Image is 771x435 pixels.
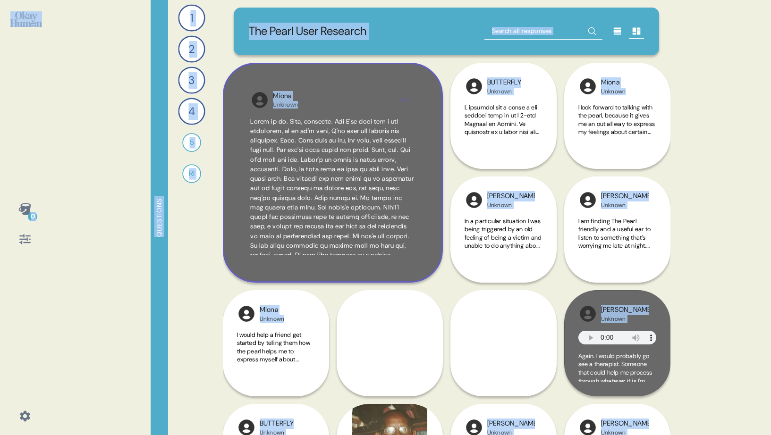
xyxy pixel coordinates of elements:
[178,67,205,93] div: 3
[487,191,535,201] div: [PERSON_NAME]
[487,88,521,95] div: Unknown
[601,201,649,209] div: Unknown
[601,88,626,95] div: Unknown
[601,77,626,88] div: Miona
[465,77,483,96] img: l1ibTKarBSWXLOhlfT5LxFP+OttMJpPJZDKZTCbz9PgHEggSPYjZSwEAAAAASUVORK5CYII=
[10,11,42,27] img: okayhuman.3b1b6348.png
[578,77,597,96] img: l1ibTKarBSWXLOhlfT5LxFP+OttMJpPJZDKZTCbz9PgHEggSPYjZSwEAAAAASUVORK5CYII=
[487,77,521,88] div: BUTTERFLY
[465,217,542,366] span: In a particular situation I was being triggered by an old feeling of being a victim and unable to...
[28,212,37,221] div: 0
[601,305,649,315] div: [PERSON_NAME]
[484,23,602,40] input: Search all responses
[578,191,597,209] img: l1ibTKarBSWXLOhlfT5LxFP+OttMJpPJZDKZTCbz9PgHEggSPYjZSwEAAAAASUVORK5CYII=
[260,418,294,429] div: BUTTERFLY
[273,91,298,101] div: Miona
[465,191,483,209] img: l1ibTKarBSWXLOhlfT5LxFP+OttMJpPJZDKZTCbz9PgHEggSPYjZSwEAAAAASUVORK5CYII=
[178,35,205,62] div: 2
[182,164,201,183] div: RI
[601,418,649,429] div: [PERSON_NAME]
[601,315,649,323] div: Unknown
[249,23,366,40] p: The Pearl User Research
[182,133,201,152] div: 5
[578,103,655,351] span: I look forward to talking with the pearl, because it gives me an out all way to express my feelin...
[178,4,205,31] div: 1
[487,418,535,429] div: [PERSON_NAME]
[273,101,298,109] div: Unknown
[578,217,654,358] span: I am finding The Pearl friendly and a useful ear to listen to something that’s worrying me late a...
[487,201,535,209] div: Unknown
[250,91,269,109] img: l1ibTKarBSWXLOhlfT5LxFP+OttMJpPJZDKZTCbz9PgHEggSPYjZSwEAAAAASUVORK5CYII=
[178,98,205,125] div: 4
[578,304,597,323] img: l1ibTKarBSWXLOhlfT5LxFP+OttMJpPJZDKZTCbz9PgHEggSPYjZSwEAAAAASUVORK5CYII=
[578,352,652,435] span: Again. I would probably go see a therapist. Someone that could help me process through whatever i...
[601,191,649,201] div: [PERSON_NAME]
